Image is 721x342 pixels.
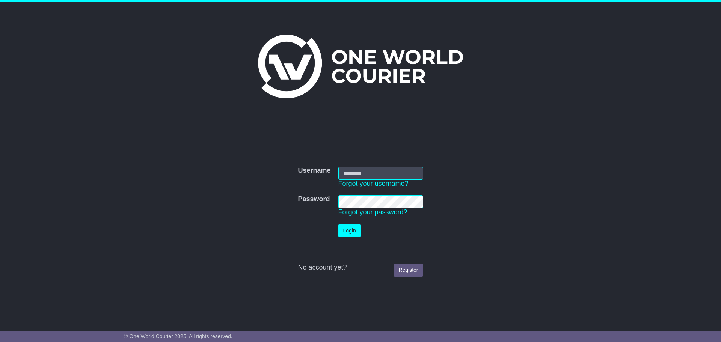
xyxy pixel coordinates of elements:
label: Password [298,195,330,203]
button: Login [338,224,361,237]
a: Register [394,264,423,277]
a: Forgot your password? [338,208,407,216]
label: Username [298,167,330,175]
span: © One World Courier 2025. All rights reserved. [124,333,232,339]
div: No account yet? [298,264,423,272]
img: One World [258,35,463,98]
a: Forgot your username? [338,180,409,187]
